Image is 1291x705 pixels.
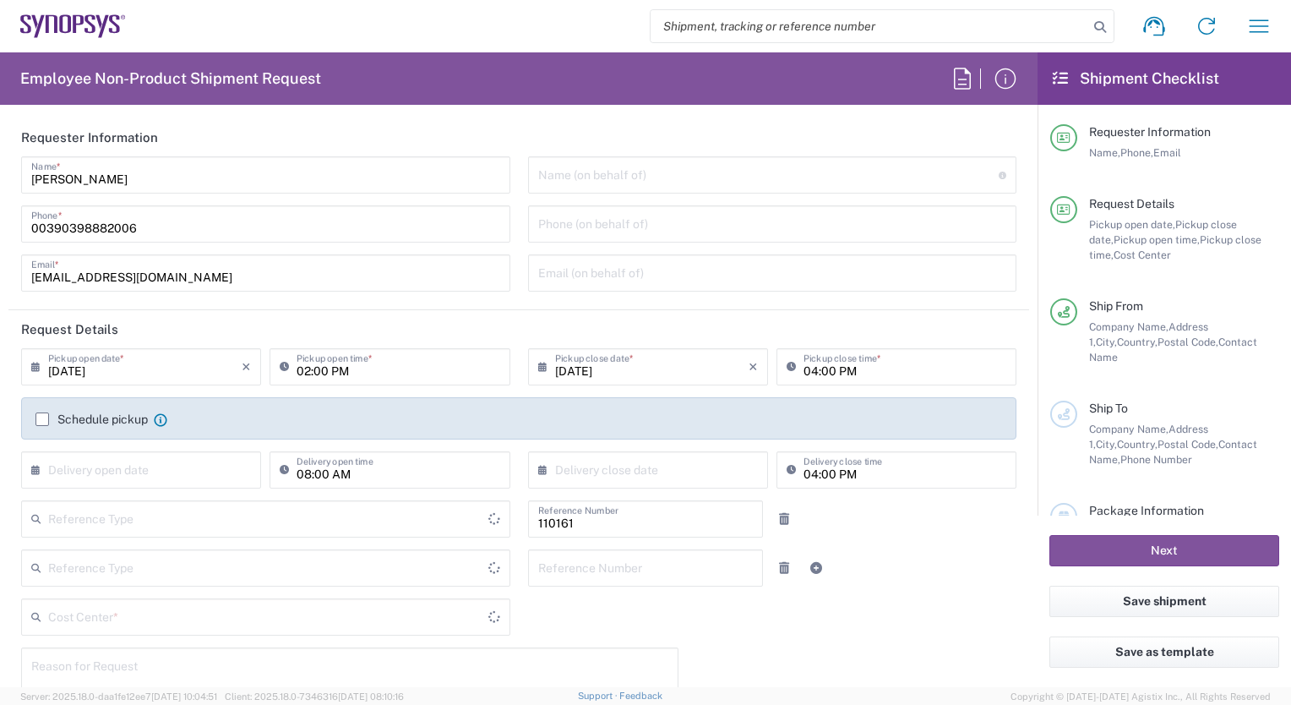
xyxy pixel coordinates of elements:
[1089,125,1211,139] span: Requester Information
[20,691,217,702] span: Server: 2025.18.0-daa1fe12ee7
[1117,336,1158,348] span: Country,
[749,353,758,380] i: ×
[1089,504,1204,517] span: Package Information
[225,691,404,702] span: Client: 2025.18.0-7346316
[1089,299,1143,313] span: Ship From
[1053,68,1219,89] h2: Shipment Checklist
[578,691,620,701] a: Support
[1089,197,1174,210] span: Request Details
[21,129,158,146] h2: Requester Information
[1089,423,1168,435] span: Company Name,
[651,10,1088,42] input: Shipment, tracking or reference number
[338,691,404,702] span: [DATE] 08:10:16
[772,507,796,531] a: Remove Reference
[242,353,251,380] i: ×
[1096,336,1117,348] span: City,
[1158,438,1218,451] span: Postal Code,
[1010,689,1271,704] span: Copyright © [DATE]-[DATE] Agistix Inc., All Rights Reserved
[1114,233,1200,246] span: Pickup open time,
[20,68,321,89] h2: Employee Non-Product Shipment Request
[151,691,217,702] span: [DATE] 10:04:51
[1096,438,1117,451] span: City,
[1120,453,1192,466] span: Phone Number
[1120,146,1153,159] span: Phone,
[1089,146,1120,159] span: Name,
[772,556,796,580] a: Remove Reference
[804,556,828,580] a: Add Reference
[1153,146,1181,159] span: Email
[1089,218,1175,231] span: Pickup open date,
[1114,249,1171,261] span: Cost Center
[619,691,662,701] a: Feedback
[21,321,118,338] h2: Request Details
[1049,586,1279,617] button: Save shipment
[1049,637,1279,668] button: Save as template
[1117,438,1158,451] span: Country,
[1158,336,1218,348] span: Postal Code,
[1089,320,1168,333] span: Company Name,
[35,413,148,426] label: Schedule pickup
[1089,402,1128,415] span: Ship To
[1049,535,1279,566] button: Next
